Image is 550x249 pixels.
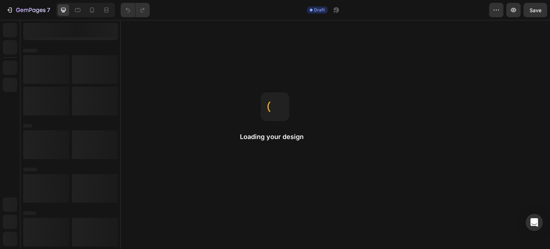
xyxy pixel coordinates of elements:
span: Draft [314,7,325,13]
button: 7 [3,3,53,17]
span: Save [530,7,541,13]
p: 7 [47,6,50,14]
div: Open Intercom Messenger [526,214,543,231]
button: Save [524,3,547,17]
h2: Loading your design [240,133,310,141]
div: Undo/Redo [121,3,150,17]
